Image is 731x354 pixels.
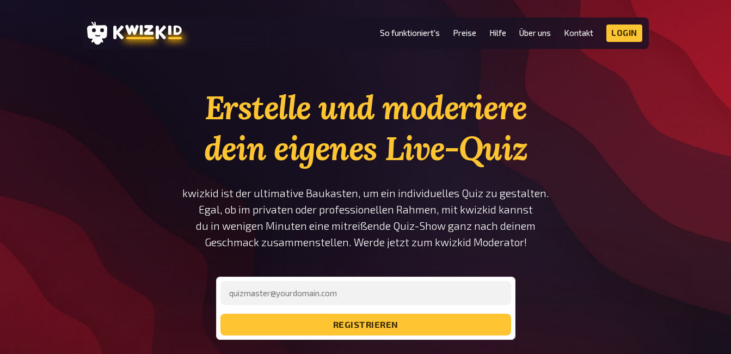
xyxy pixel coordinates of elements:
a: So funktioniert's [380,28,440,38]
a: Hilfe [489,28,506,38]
button: registrieren [220,314,511,335]
a: Login [606,25,642,42]
h1: Erstelle und moderiere dein eigenes Live-Quiz [182,87,550,169]
input: quizmaster@yourdomain.com [220,281,511,305]
a: Kontakt [564,28,593,38]
p: kwizkid ist der ultimative Baukasten, um ein individuelles Quiz zu gestalten. Egal, ob im private... [182,185,550,251]
a: Über uns [519,28,551,38]
a: Preise [453,28,476,38]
